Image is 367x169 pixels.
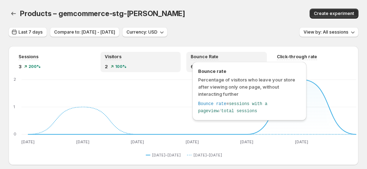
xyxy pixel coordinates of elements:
text: 0 [14,131,16,136]
span: sessions with a pageview [198,101,267,114]
span: Bounce rate [198,101,226,106]
text: [DATE] [240,139,253,144]
span: / [219,109,221,114]
span: Visitors [105,54,122,60]
text: [DATE] [21,139,35,144]
span: [DATE]–[DATE] [193,152,222,158]
span: Compare to: [DATE] - [DATE] [54,29,115,35]
span: [DATE]–[DATE] [152,152,181,158]
button: [DATE]–[DATE] [187,151,225,159]
text: [DATE] [186,139,199,144]
span: Click-through rate [277,54,317,60]
button: Compare to: [DATE] - [DATE] [50,27,119,37]
text: [DATE] [76,139,89,144]
span: total sessions [221,109,257,114]
span: = [226,101,229,106]
span: 200% [29,64,41,69]
span: Bounce rate [198,68,301,75]
button: Last 7 days [9,27,47,37]
button: Create experiment [310,9,358,19]
span: Percentage of visitors who leave your store after viewing only one page, without interacting further [198,77,295,97]
text: [DATE] [295,139,308,144]
span: Last 7 days [19,29,43,35]
span: Products – gemcommerce-stg-[PERSON_NAME] [20,9,185,18]
span: Bounce Rate [191,54,218,60]
span: 3 [19,63,21,70]
span: 100% [115,64,126,69]
span: Sessions [19,54,38,60]
button: Currency: USD [122,27,167,37]
button: [DATE]–[DATE] [146,151,183,159]
text: [DATE] [131,139,144,144]
text: 1 [14,104,15,109]
span: View by: All sessions [304,29,348,35]
text: 2 [14,77,16,82]
span: Create experiment [314,11,354,16]
span: 2 [105,63,108,70]
button: View by: All sessions [299,27,358,37]
span: Currency: USD [126,29,157,35]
